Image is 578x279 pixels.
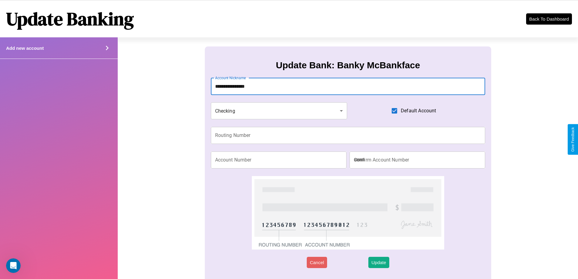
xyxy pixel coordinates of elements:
h3: Update Bank: Banky McBankface [276,60,420,70]
button: Update [368,257,389,268]
div: Checking [211,102,347,119]
span: Default Account [401,107,436,114]
h1: Update Banking [6,6,134,31]
img: check [252,176,444,250]
button: Cancel [307,257,327,268]
iframe: Intercom live chat [6,258,21,273]
div: Give Feedback [571,127,575,152]
button: Back To Dashboard [526,13,572,25]
label: Account Nickname [215,75,246,80]
h4: Add new account [6,46,44,51]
